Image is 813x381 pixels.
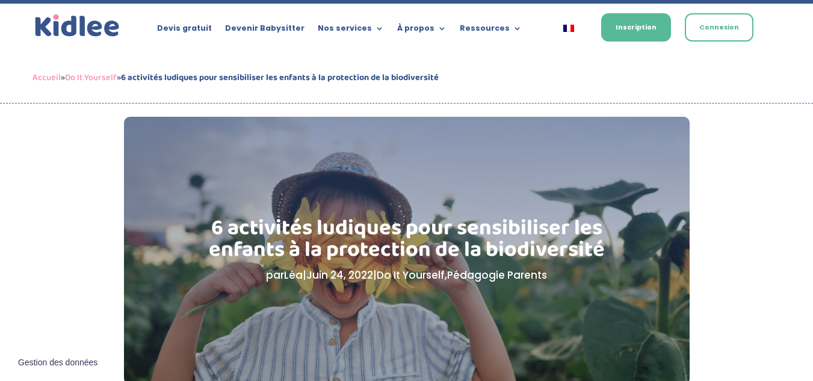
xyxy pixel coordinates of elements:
a: À propos [397,24,447,37]
a: Inscription [601,13,671,42]
a: Ressources [460,24,522,37]
img: Français [563,25,574,32]
a: Devenir Babysitter [225,24,304,37]
p: par | | , [184,267,629,284]
span: Gestion des données [18,358,97,368]
a: Nos services [318,24,384,37]
a: Do It Yourself [377,268,445,282]
span: » » [32,70,439,85]
span: Juin 24, 2022 [306,268,373,282]
a: Accueil [32,70,61,85]
h1: 6 activités ludiques pour sensibiliser les enfants à la protection de la biodiversité [184,217,629,267]
a: Kidlee Logo [32,12,122,40]
a: Léa [284,268,303,282]
strong: 6 activités ludiques pour sensibiliser les enfants à la protection de la biodiversité [121,70,439,85]
button: Gestion des données [11,350,105,376]
a: Connexion [685,13,753,42]
img: logo_kidlee_bleu [32,12,122,40]
a: Pédagogie Parents [447,268,547,282]
a: Devis gratuit [157,24,212,37]
a: Do It Yourself [65,70,117,85]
